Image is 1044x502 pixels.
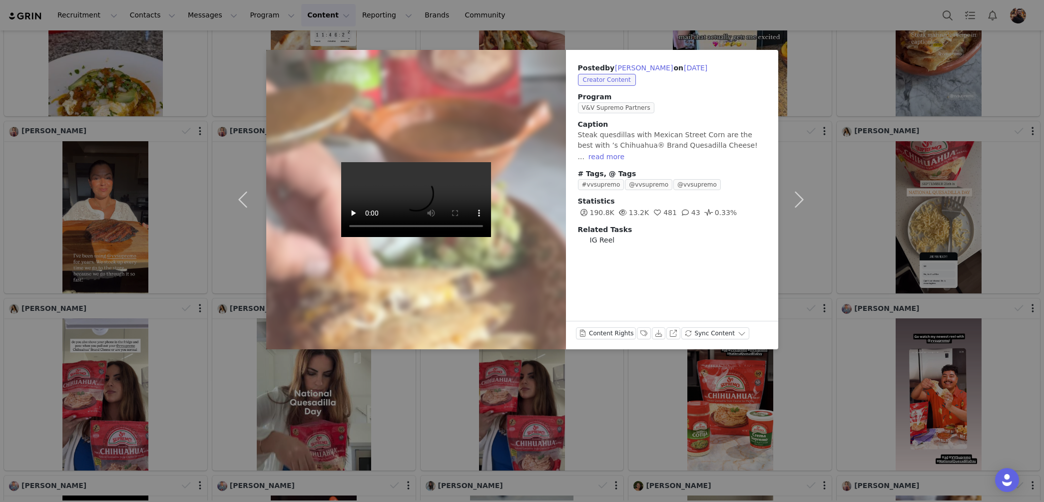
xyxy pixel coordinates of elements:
div: Open Intercom Messenger [995,468,1019,492]
span: by [605,64,673,72]
span: 481 [651,209,677,217]
span: IG Reel [590,235,615,246]
span: #vvsupremo [578,179,624,190]
span: Caption [578,120,608,128]
span: 190.8K [578,209,614,217]
button: read more [584,151,628,163]
span: Creator Content [578,74,636,86]
a: V&V Supremo Partners [578,103,658,111]
button: Content Rights [576,327,636,339]
span: 13.2K [617,209,649,217]
button: [PERSON_NAME] [614,62,673,74]
span: Program [578,92,766,102]
span: Steak quesdillas with Mexican Street Corn are the best with ’s Chihuahua® Brand Quesadilla Cheese... [578,131,758,161]
span: Statistics [578,197,615,205]
span: @vvsupremo [625,179,672,190]
span: 0.33% [703,209,737,217]
button: Sync Content [681,327,749,339]
span: Related Tasks [578,226,632,234]
button: [DATE] [683,62,708,74]
span: # Tags, @ Tags [578,170,636,178]
span: Posted on [578,64,708,72]
span: V&V Supremo Partners [578,102,654,113]
span: 43 [679,209,700,217]
span: @vvsupremo [673,179,721,190]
